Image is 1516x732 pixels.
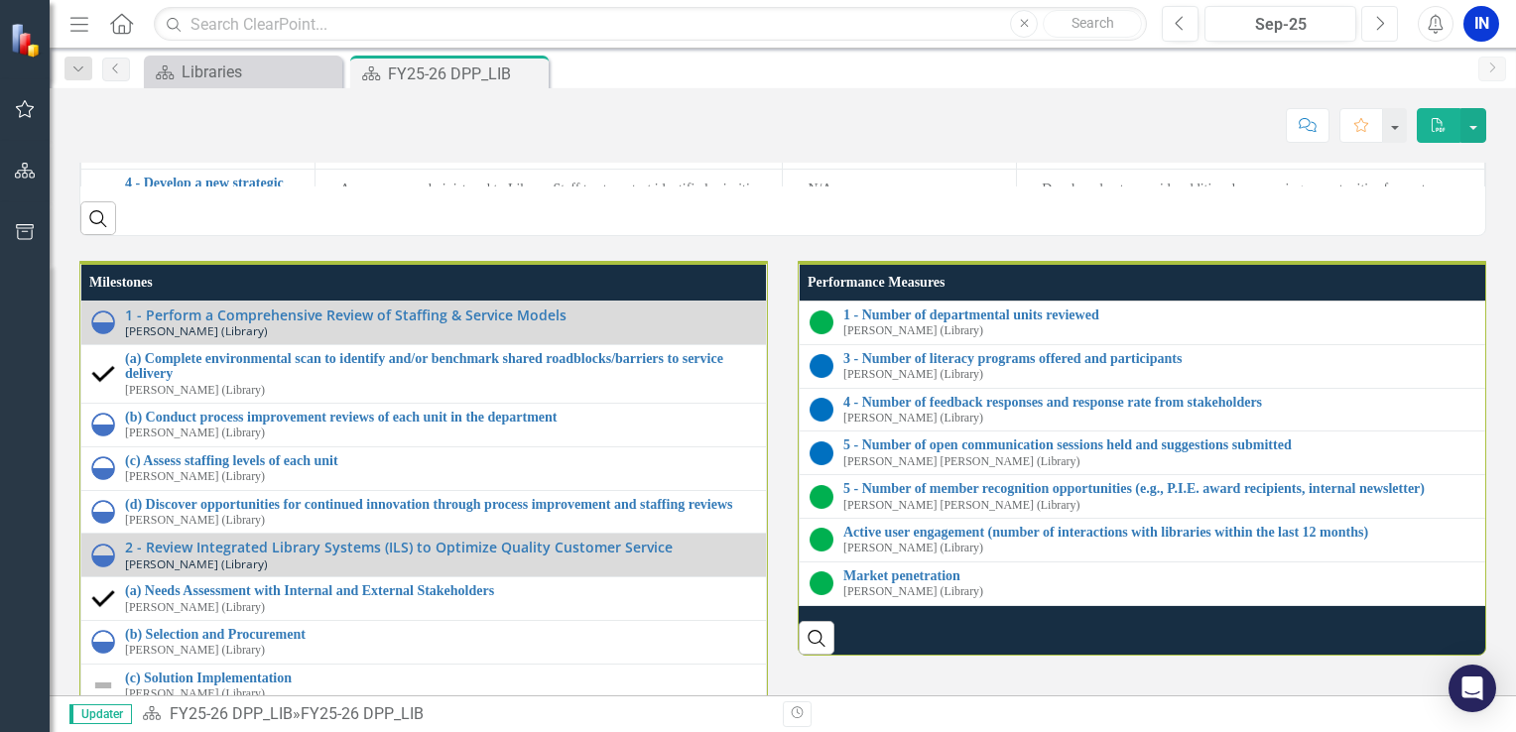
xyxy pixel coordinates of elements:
[125,427,265,439] small: [PERSON_NAME] (Library)
[125,627,756,642] a: (b) Selection and Procurement
[843,368,983,381] small: [PERSON_NAME] (Library)
[810,398,833,422] img: No Target Established
[91,310,115,334] img: In Progress
[810,571,833,595] img: On Target
[800,431,1502,475] td: Double-Click to Edit Right Click for Context Menu
[125,557,268,570] small: [PERSON_NAME] (Library)
[91,362,115,386] img: Completed
[800,302,1502,345] td: Double-Click to Edit Right Click for Context Menu
[125,410,756,425] a: (b) Conduct process improvement reviews of each unit in the department
[800,344,1502,388] td: Double-Click to Edit Right Click for Context Menu
[125,470,265,483] small: [PERSON_NAME] (Library)
[81,302,767,345] td: Double-Click to Edit Right Click for Context Menu
[808,180,1006,199] li: N/A
[843,568,1491,583] a: Market penetration
[149,60,337,84] a: Libraries
[843,542,983,554] small: [PERSON_NAME] (Library)
[91,456,115,480] img: In Progress
[1211,13,1349,37] div: Sep-25
[810,310,833,334] img: On Target
[125,307,756,322] a: 1 - Perform a Comprehensive Review of Staffing & Service Models
[315,169,783,269] td: Double-Click to Edit
[340,180,773,219] li: A survey was administered to Library Staff to stress test identified priorities and minor updates...
[81,169,316,269] td: Double-Click to Edit Right Click for Context Menu
[81,620,767,664] td: Double-Click to Edit Right Click for Context Menu
[843,324,983,337] small: [PERSON_NAME] (Library)
[125,583,756,598] a: (a) Needs Assessment with Internal and External Stakeholders
[843,395,1491,410] a: 4 - Number of feedback responses and response rate from stakeholders
[125,384,265,397] small: [PERSON_NAME] (Library)
[142,703,768,726] div: »
[1463,6,1499,42] button: IN
[810,441,833,465] img: No Target Established
[125,351,756,382] a: (a) Complete environmental scan to identify and/or benchmark shared roadblocks/barriers to servic...
[170,704,293,723] a: FY25-26 DPP_LIB
[91,544,115,567] img: In Progress
[125,453,756,468] a: (c) Assess staffing levels of each unit
[843,525,1491,540] a: Active user engagement (number of interactions with libraries within the last 12 months)
[125,176,305,237] a: 4 - Develop a new strategic plan for the libraries that reflects ongoing culture and customer exp...
[182,60,337,84] div: Libraries
[125,687,265,700] small: [PERSON_NAME] (Library)
[301,704,424,723] div: FY25-26 DPP_LIB
[91,587,115,611] img: Completed
[1042,180,1474,239] li: Develop plan to provide additional reoccurring opportunities for customers and non-customers to p...
[800,388,1502,431] td: Double-Click to Edit Right Click for Context Menu
[125,601,265,614] small: [PERSON_NAME] (Library)
[125,497,756,512] a: (d) Discover opportunities for continued innovation through process improvement and staffing reviews
[1449,665,1496,712] div: Open Intercom Messenger
[1017,169,1485,269] td: Double-Click to Edit
[125,671,756,685] a: (c) Solution Implementation
[125,644,265,657] small: [PERSON_NAME] (Library)
[81,446,767,490] td: Double-Click to Edit Right Click for Context Menu
[91,630,115,654] img: In Progress
[91,673,115,697] img: Not Defined
[125,324,268,337] small: [PERSON_NAME] (Library)
[800,475,1502,519] td: Double-Click to Edit Right Click for Context Menu
[91,500,115,524] img: In Progress
[81,344,767,403] td: Double-Click to Edit Right Click for Context Menu
[154,7,1147,42] input: Search ClearPoint...
[843,499,1079,512] small: [PERSON_NAME] [PERSON_NAME] (Library)
[10,23,45,58] img: ClearPoint Strategy
[810,354,833,378] img: No Target Established
[800,518,1502,561] td: Double-Click to Edit Right Click for Context Menu
[783,169,1017,269] td: Double-Click to Edit
[125,514,265,527] small: [PERSON_NAME] (Library)
[69,704,132,724] span: Updater
[810,528,833,551] img: On Target
[843,307,1491,322] a: 1 - Number of departmental units reviewed
[1072,15,1114,31] span: Search
[843,437,1491,452] a: 5 - Number of open communication sessions held and suggestions submitted
[81,664,767,707] td: Double-Click to Edit Right Click for Context Menu
[843,412,983,425] small: [PERSON_NAME] (Library)
[810,485,833,509] img: On Target
[843,481,1491,496] a: 5 - Number of member recognition opportunities (e.g., P.I.E. award recipients, internal newsletter)
[81,490,767,534] td: Double-Click to Edit Right Click for Context Menu
[843,585,983,598] small: [PERSON_NAME] (Library)
[81,534,767,577] td: Double-Click to Edit Right Click for Context Menu
[843,351,1491,366] a: 3 - Number of literacy programs offered and participants
[91,413,115,436] img: In Progress
[125,540,756,554] a: 2 - Review Integrated Library Systems (ILS) to Optimize Quality Customer Service
[800,561,1502,605] td: Double-Click to Edit Right Click for Context Menu
[1204,6,1356,42] button: Sep-25
[1043,10,1142,38] button: Search
[843,455,1079,468] small: [PERSON_NAME] [PERSON_NAME] (Library)
[81,577,767,621] td: Double-Click to Edit Right Click for Context Menu
[81,404,767,447] td: Double-Click to Edit Right Click for Context Menu
[388,61,544,86] div: FY25-26 DPP_LIB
